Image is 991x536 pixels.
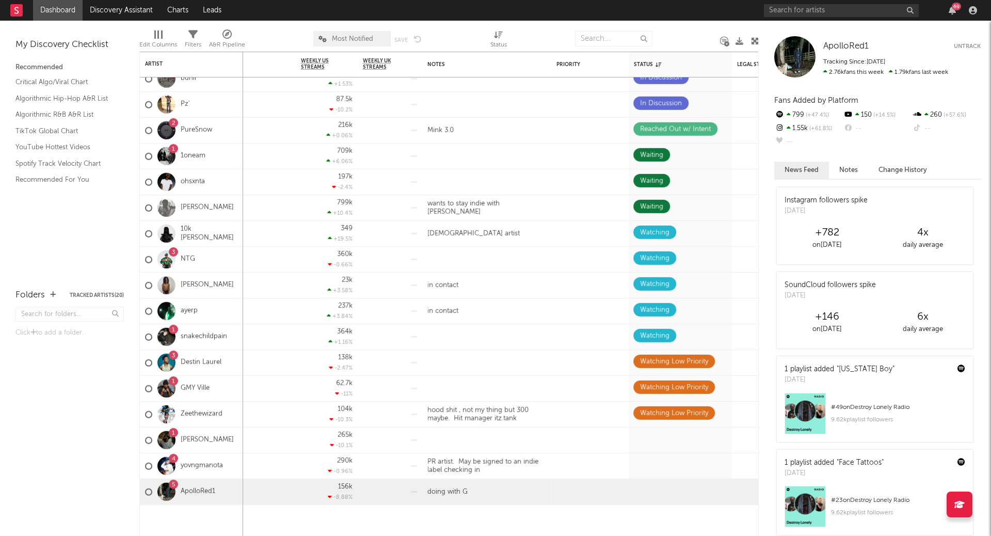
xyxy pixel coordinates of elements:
div: # 49 on Destroy Lonely Radio [831,401,965,414]
div: 150 [843,108,912,122]
span: +57.6 % [942,113,966,118]
a: NTG [181,255,195,264]
div: A&R Pipeline [209,39,245,51]
span: +61.8 % [808,126,832,132]
div: 9.62k playlist followers [831,507,965,519]
div: -2.4 % [332,184,353,191]
div: 260 [912,108,981,122]
div: 799 [774,108,843,122]
div: Legal Status [737,61,804,68]
div: My Discovery Checklist [15,39,124,51]
a: 10k [PERSON_NAME] [181,225,238,242]
div: A&R Pipeline [209,26,245,56]
button: News Feed [774,162,829,179]
div: Watching [640,330,669,342]
div: Waiting [640,201,663,213]
a: Zeethewizard [181,410,222,419]
a: ApolloRed1 [181,487,215,496]
div: -- [912,122,981,135]
input: Search for folders... [15,307,124,322]
div: Click to add a folder. [15,327,124,339]
div: doing with G [422,487,473,496]
a: Algorithmic Hip-Hop A&R List [15,93,114,104]
div: -10.1 % [330,442,353,449]
div: 799k [337,199,353,206]
input: Search for artists [764,4,919,17]
div: Recommended [15,61,124,74]
a: PureSnow [181,126,212,135]
div: +10.4 % [327,210,353,216]
button: 69 [949,6,956,14]
div: Edit Columns [139,26,177,56]
div: -11 % [335,390,353,397]
a: yovngmanota [181,462,223,470]
a: GMY Ville [181,384,210,393]
div: 23k [342,276,353,283]
div: Waiting [640,149,663,162]
a: Pz' [181,100,190,109]
div: Watching Low Priority [640,382,708,394]
a: Critical Algo/Viral Chart [15,76,114,88]
div: hood shit , not my thing but 300 maybe. Hit manager itz.tank [422,406,551,422]
div: Watching [640,278,669,291]
div: Edit Columns [139,39,177,51]
div: Instagram followers spike [785,195,868,206]
div: 290k [337,457,353,464]
a: Destin Laurel [181,358,221,367]
div: on [DATE] [779,323,875,336]
div: [DATE] [785,291,876,301]
a: Recommended For You [15,174,114,185]
div: 138k [338,354,353,360]
div: 87.5k [336,96,353,102]
div: in contact [422,281,463,289]
div: 156k [338,483,353,490]
div: +1.16 % [328,339,353,345]
button: Undo the changes to the current view. [414,34,422,43]
span: Weekly US Streams [301,58,337,70]
a: #49onDestroy Lonely Radio9.62kplaylist followers [777,393,973,442]
a: 1oneam [181,152,205,161]
a: ayerp [181,307,198,316]
div: Mink 3.0 [422,126,459,134]
div: Watching Low Priority [640,356,708,368]
a: ApolloRed1 [823,41,869,52]
div: in contact [422,307,463,315]
div: Filters [185,26,201,56]
div: 9.62k playlist followers [831,414,965,426]
div: -- [774,135,843,149]
div: Waiting [640,175,663,187]
span: +47.4 % [804,113,829,118]
a: "[US_STATE] Boy" [837,366,894,373]
div: 364k [337,328,353,335]
div: Artist [145,61,222,67]
div: -0.96 % [328,468,353,475]
div: Watching [640,253,669,265]
div: Notes [427,61,531,68]
div: Reached Out w/ Intent [640,123,711,136]
div: +3.58 % [327,287,353,294]
a: Algorithmic R&B A&R List [15,109,114,120]
div: [DATE] [785,375,894,385]
div: on [DATE] [779,239,875,251]
div: Status [634,61,701,68]
div: In Discussion [640,98,682,110]
div: [DEMOGRAPHIC_DATA] artist [422,229,525,238]
a: snakechildpain [181,333,227,341]
div: 6 x [875,311,970,323]
div: [DATE] [785,468,884,479]
div: PR artist. May be signed to an indie label checking in [422,458,551,474]
div: -10.2 % [329,106,353,113]
button: Notes [829,162,868,179]
div: # 23 on Destroy Lonely Radio [831,494,965,507]
div: 1 playlist added [785,364,894,375]
div: -- [843,122,912,135]
div: Filters [185,39,201,51]
div: Priority [556,61,598,68]
a: Spotify Track Velocity Chart [15,158,114,169]
div: -0.66 % [328,261,353,268]
button: Tracked Artists(20) [70,293,124,298]
div: 1.55k [774,122,843,135]
div: +782 [779,227,875,239]
span: Most Notified [332,36,373,42]
div: 104k [338,405,353,412]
